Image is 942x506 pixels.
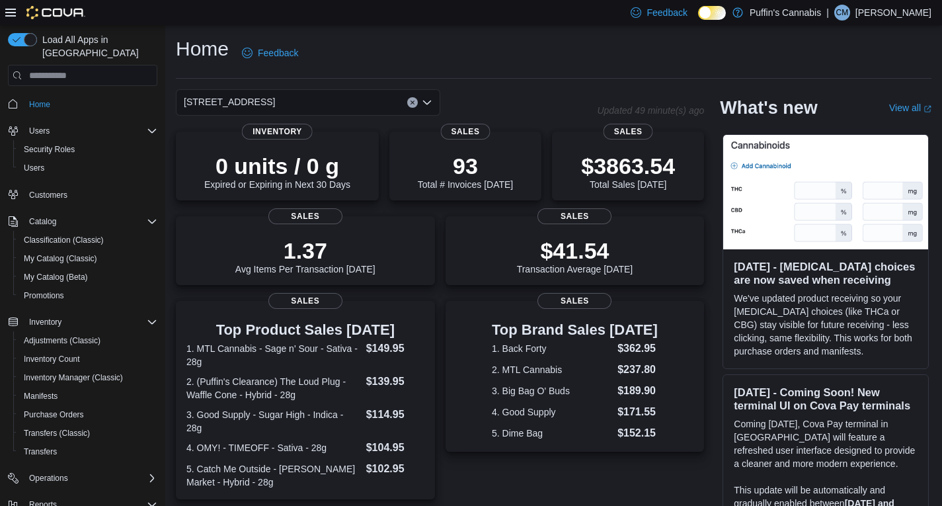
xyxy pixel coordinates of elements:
[855,5,931,21] p: [PERSON_NAME]
[517,237,633,274] div: Transaction Average [DATE]
[19,232,109,248] a: Classification (Classic)
[19,370,157,386] span: Inventory Manager (Classic)
[19,407,157,423] span: Purchase Orders
[537,208,611,224] span: Sales
[186,408,361,435] dt: 3. Good Supply - Sugar High - Indica - 28g
[24,470,157,486] span: Operations
[24,372,123,383] span: Inventory Manager (Classic)
[24,335,100,346] span: Adjustments (Classic)
[268,293,342,309] span: Sales
[617,425,658,441] dd: $152.15
[24,428,90,439] span: Transfers (Classic)
[24,391,58,401] span: Manifests
[29,216,56,227] span: Catalog
[3,313,163,331] button: Inventory
[19,269,157,285] span: My Catalog (Beta)
[29,126,50,136] span: Users
[19,232,157,248] span: Classification (Classic)
[366,407,424,423] dd: $114.95
[617,404,658,420] dd: $171.55
[517,237,633,264] p: $41.54
[24,354,80,364] span: Inventory Count
[581,153,675,179] p: $3863.54
[19,425,157,441] span: Transfers (Classic)
[826,5,829,21] p: |
[13,368,163,387] button: Inventory Manager (Classic)
[418,153,513,190] div: Total # Invoices [DATE]
[407,97,418,108] button: Clear input
[597,105,704,116] p: Updated 49 minute(s) ago
[698,6,726,20] input: Dark Mode
[24,446,57,457] span: Transfers
[418,153,513,179] p: 93
[24,409,84,420] span: Purchase Orders
[19,407,89,423] a: Purchase Orders
[24,314,67,330] button: Inventory
[26,6,85,19] img: Cova
[734,417,918,470] p: Coming [DATE], Cova Pay terminal in [GEOGRAPHIC_DATA] will feature a refreshed user interface des...
[13,443,163,461] button: Transfers
[186,322,424,338] h3: Top Product Sales [DATE]
[3,185,163,204] button: Customers
[734,260,918,286] h3: [DATE] - [MEDICAL_DATA] choices are now saved when receiving
[19,160,50,176] a: Users
[19,444,62,460] a: Transfers
[3,122,163,140] button: Users
[19,142,157,157] span: Security Roles
[24,214,157,230] span: Catalog
[242,124,313,140] span: Inventory
[492,384,612,398] dt: 3. Big Bag O' Buds
[492,342,612,355] dt: 1. Back Forty
[235,237,375,274] div: Avg Items Per Transaction [DATE]
[184,94,275,110] span: [STREET_ADDRESS]
[268,208,342,224] span: Sales
[19,160,157,176] span: Users
[19,388,157,404] span: Manifests
[19,351,157,367] span: Inventory Count
[19,251,157,267] span: My Catalog (Classic)
[3,469,163,487] button: Operations
[13,331,163,350] button: Adjustments (Classic)
[492,322,658,338] h3: Top Brand Sales [DATE]
[13,286,163,305] button: Promotions
[734,292,918,358] p: We've updated product receiving so your [MEDICAL_DATA] choices (like THCa or CBG) stay visible fo...
[537,293,611,309] span: Sales
[13,231,163,249] button: Classification (Classic)
[366,341,424,357] dd: $149.95
[24,187,157,203] span: Customers
[923,105,931,113] svg: External link
[604,124,653,140] span: Sales
[492,427,612,440] dt: 5. Dime Bag
[258,46,298,60] span: Feedback
[186,375,361,401] dt: 2. (Puffin's Clearance) The Loud Plug - Waffle Cone - Hybrid - 28g
[3,94,163,113] button: Home
[176,36,229,62] h1: Home
[235,237,375,264] p: 1.37
[19,351,85,367] a: Inventory Count
[29,190,67,200] span: Customers
[19,269,93,285] a: My Catalog (Beta)
[19,388,63,404] a: Manifests
[29,99,50,110] span: Home
[19,288,69,304] a: Promotions
[13,140,163,159] button: Security Roles
[422,97,432,108] button: Open list of options
[3,212,163,231] button: Catalog
[24,144,75,155] span: Security Roles
[13,249,163,268] button: My Catalog (Classic)
[24,235,104,245] span: Classification (Classic)
[492,363,612,376] dt: 2. MTL Cannabis
[204,153,350,190] div: Expired or Expiring in Next 30 Days
[186,441,361,454] dt: 4. OMY! - TIMEOFF - Sativa - 28g
[13,424,163,443] button: Transfers (Classic)
[19,444,157,460] span: Transfers
[237,40,303,66] a: Feedback
[734,386,918,412] h3: [DATE] - Coming Soon! New terminal UI on Cova Pay terminals
[492,405,612,419] dt: 4. Good Supply
[24,253,97,264] span: My Catalog (Classic)
[366,461,424,477] dd: $102.95
[19,425,95,441] a: Transfers (Classic)
[720,97,817,118] h2: What's new
[647,6,687,19] span: Feedback
[13,268,163,286] button: My Catalog (Beta)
